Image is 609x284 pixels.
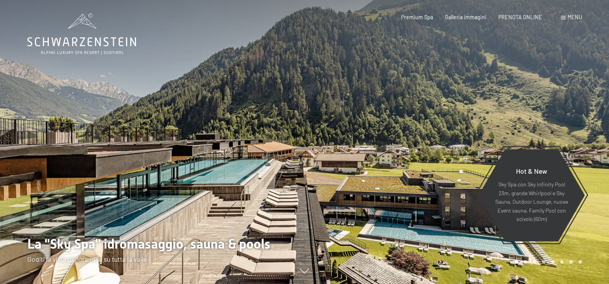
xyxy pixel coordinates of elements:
div: Carousel Pagination [512,260,582,264]
a: Premium Spa [401,14,433,20]
span: Menu [568,14,582,20]
div: Carousel Page 6 [560,260,564,264]
a: Hot & New Sky Spa con Sky infinity Pool 23m, grande Whirlpool e Sky Sauna, Outdoor Lounge, nuova ... [478,149,585,242]
div: Carousel Page 5 [551,260,555,264]
div: Carousel Page 7 [569,260,573,264]
div: Carousel Page 3 [533,260,537,264]
div: Carousel Page 1 (Current Slide) [514,260,518,264]
span: Hot & New [516,167,547,175]
a: Galleria immagini [445,14,486,20]
a: PRENOTA ONLINE [498,14,542,20]
div: Carousel Page 2 [524,260,528,264]
div: Carousel Page 4 [542,260,546,264]
p: Sky Spa con Sky infinity Pool 23m, grande Whirlpool e Sky Sauna, Outdoor Lounge, nuova Event saun... [495,180,568,224]
div: Carousel Page 8 [578,260,582,264]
